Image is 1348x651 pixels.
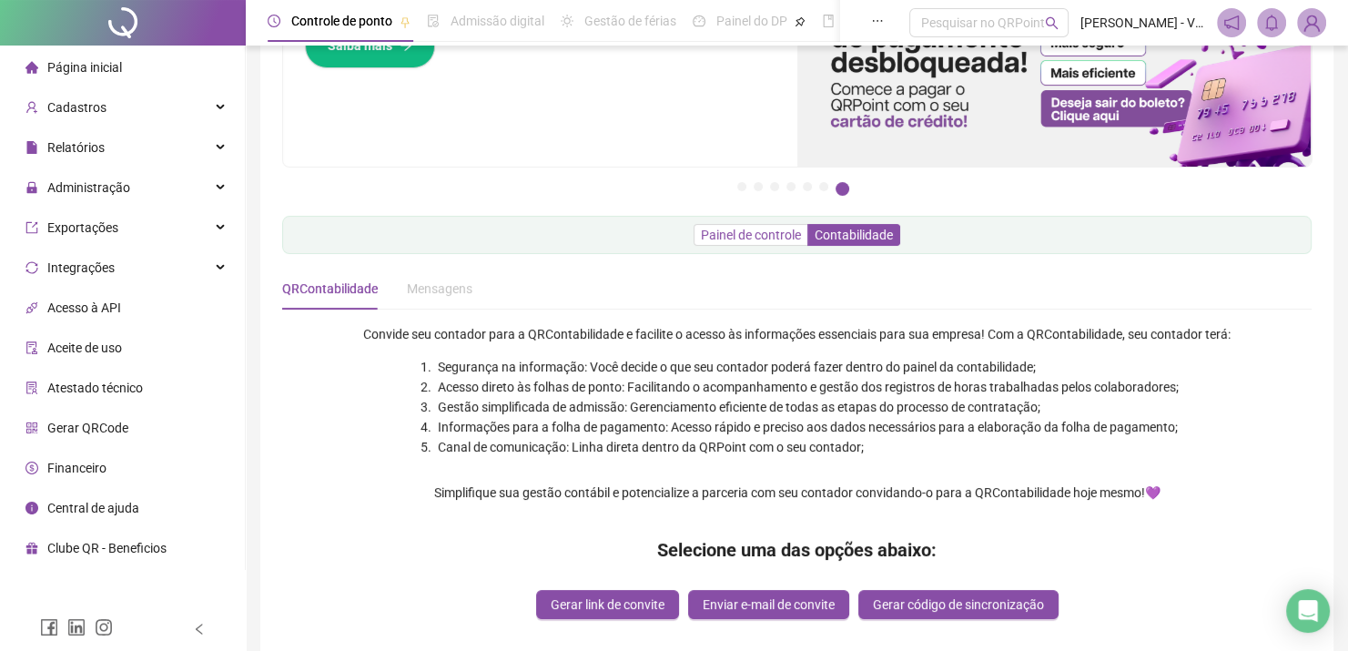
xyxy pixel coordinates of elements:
[400,16,410,27] span: pushpin
[47,260,115,275] span: Integrações
[716,14,787,28] span: Painel do DP
[47,100,106,115] span: Cadastros
[193,623,206,636] span: left
[25,101,38,114] span: user-add
[47,220,118,235] span: Exportações
[737,182,746,191] button: 1
[291,14,392,28] span: Controle de ponto
[25,221,38,234] span: export
[536,590,679,619] button: Gerar link de convite
[770,182,779,191] button: 3
[95,618,113,636] span: instagram
[786,182,796,191] button: 4
[47,381,143,395] span: Atestado técnico
[25,261,38,274] span: sync
[873,595,1044,615] span: Gerar código de sincronização
[25,341,38,354] span: audit
[657,537,937,563] h4: Selecione uma das opções abaixo:
[795,16,806,27] span: pushpin
[25,502,38,514] span: info-circle
[434,417,1179,437] li: Informações para a folha de pagamento: Acesso rápido e preciso aos dados necessários para a elabo...
[434,357,1179,377] li: Segurança na informação: Você decide o que seu contador poderá fazer dentro do painel da contabil...
[47,180,130,195] span: Administração
[47,300,121,315] span: Acesso à API
[427,15,440,27] span: file-done
[836,182,849,196] button: 7
[434,483,1160,503] div: Simplifique sua gestão contábil e potencialize a parceria com seu contador convidando-o para a QR...
[25,542,38,554] span: gift
[305,23,435,68] button: Saiba mais
[25,181,38,194] span: lock
[47,140,105,155] span: Relatórios
[25,141,38,154] span: file
[407,279,472,299] div: Mensagens
[40,618,58,636] span: facebook
[1045,16,1059,30] span: search
[25,381,38,394] span: solution
[822,15,835,27] span: book
[803,182,812,191] button: 5
[1263,15,1280,31] span: bell
[701,228,801,242] span: Painel de controle
[451,14,544,28] span: Admissão digital
[268,15,280,27] span: clock-circle
[47,501,139,515] span: Central de ajuda
[47,60,122,75] span: Página inicial
[703,595,835,615] span: Enviar e-mail de convite
[584,14,676,28] span: Gestão de férias
[47,421,128,435] span: Gerar QRCode
[693,15,705,27] span: dashboard
[434,377,1179,397] li: Acesso direto às folhas de ponto: Facilitando o acompanhamento e gestão dos registros de horas tr...
[434,397,1179,417] li: Gestão simplificada de admissão: Gerenciamento eficiente de todas as etapas do processo de contra...
[1079,13,1205,33] span: [PERSON_NAME] - Versus Planejados
[561,15,573,27] span: sun
[819,182,828,191] button: 6
[282,279,378,299] div: QRContabilidade
[25,61,38,74] span: home
[400,39,412,52] span: arrow-right
[688,590,849,619] button: Enviar e-mail de convite
[871,15,884,27] span: ellipsis
[363,324,1231,344] div: Convide seu contador para a QRContabilidade e facilite o acesso às informações essenciais para su...
[551,595,664,615] span: Gerar link de convite
[754,182,763,191] button: 2
[25,422,38,434] span: qrcode
[328,36,392,56] span: Saiba mais
[67,618,86,636] span: linkedin
[1223,15,1240,31] span: notification
[858,590,1059,619] button: Gerar código de sincronização
[434,437,1179,457] li: Canal de comunicação: Linha direta dentro da QRPoint com o seu contador;
[1286,589,1330,633] div: Open Intercom Messenger
[25,301,38,314] span: api
[815,228,893,242] span: Contabilidade
[25,462,38,474] span: dollar
[47,341,122,355] span: Aceite de uso
[1298,9,1325,36] img: 93995
[47,541,167,555] span: Clube QR - Beneficios
[47,461,106,475] span: Financeiro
